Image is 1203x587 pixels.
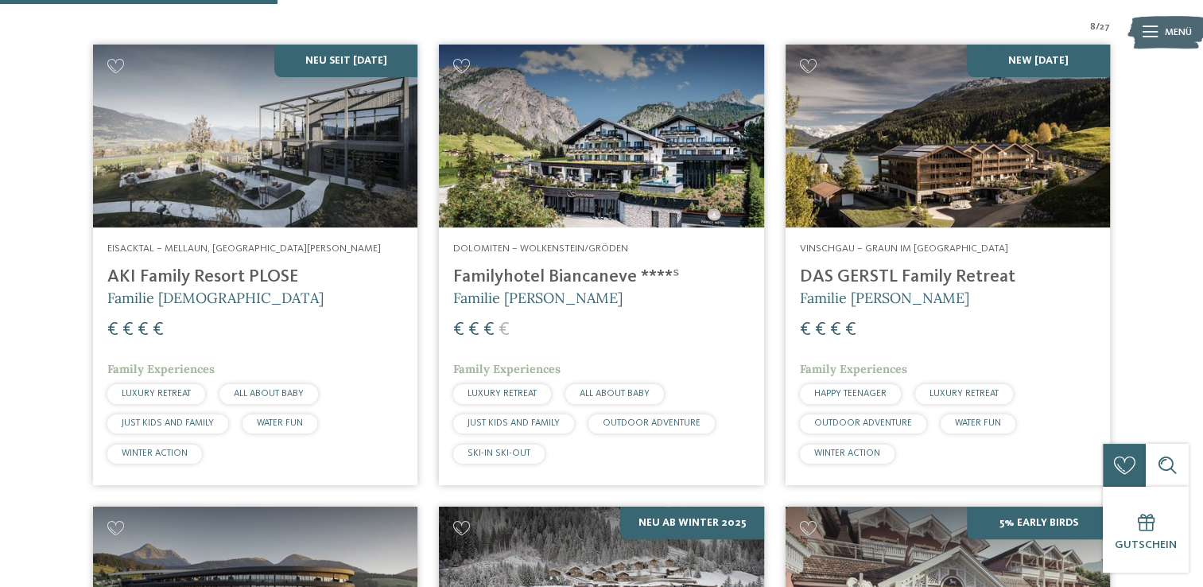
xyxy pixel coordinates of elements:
[122,321,134,340] span: €
[107,289,324,307] span: Familie [DEMOGRAPHIC_DATA]
[468,449,530,458] span: SKI-IN SKI-OUT
[786,45,1110,227] img: Familienhotels gesucht? Hier findet ihr die besten!
[257,418,303,428] span: WATER FUN
[814,389,887,398] span: HAPPY TEENAGER
[468,389,537,398] span: LUXURY RETREAT
[453,362,561,376] span: Family Experiences
[1100,20,1110,34] span: 27
[122,389,191,398] span: LUXURY RETREAT
[603,418,700,428] span: OUTDOOR ADVENTURE
[1115,539,1177,550] span: Gutschein
[580,389,650,398] span: ALL ABOUT BABY
[1090,20,1096,34] span: 8
[786,45,1110,485] a: Familienhotels gesucht? Hier findet ihr die besten! NEW [DATE] Vinschgau – Graun im [GEOGRAPHIC_D...
[800,243,1008,254] span: Vinschgau – Graun im [GEOGRAPHIC_DATA]
[800,321,811,340] span: €
[929,389,999,398] span: LUXURY RETREAT
[499,321,510,340] span: €
[800,266,1096,288] h4: DAS GERSTL Family Retreat
[815,321,826,340] span: €
[138,321,149,340] span: €
[107,243,381,254] span: Eisacktal – Mellaun, [GEOGRAPHIC_DATA][PERSON_NAME]
[453,243,628,254] span: Dolomiten – Wolkenstein/Gröden
[107,362,215,376] span: Family Experiences
[814,418,912,428] span: OUTDOOR ADVENTURE
[453,266,749,288] h4: Familyhotel Biancaneve ****ˢ
[93,45,417,227] img: Familienhotels gesucht? Hier findet ihr die besten!
[107,266,403,288] h4: AKI Family Resort PLOSE
[800,362,907,376] span: Family Experiences
[93,45,417,485] a: Familienhotels gesucht? Hier findet ihr die besten! NEU seit [DATE] Eisacktal – Mellaun, [GEOGRAP...
[845,321,856,340] span: €
[1096,20,1100,34] span: /
[439,45,763,227] img: Familienhotels gesucht? Hier findet ihr die besten!
[122,418,214,428] span: JUST KIDS AND FAMILY
[234,389,304,398] span: ALL ABOUT BABY
[439,45,763,485] a: Familienhotels gesucht? Hier findet ihr die besten! Dolomiten – Wolkenstein/Gröden Familyhotel Bi...
[483,321,495,340] span: €
[830,321,841,340] span: €
[107,321,118,340] span: €
[1103,487,1189,573] a: Gutschein
[468,321,479,340] span: €
[453,321,464,340] span: €
[453,289,623,307] span: Familie [PERSON_NAME]
[955,418,1001,428] span: WATER FUN
[153,321,164,340] span: €
[814,449,880,458] span: WINTER ACTION
[122,449,188,458] span: WINTER ACTION
[800,289,969,307] span: Familie [PERSON_NAME]
[468,418,560,428] span: JUST KIDS AND FAMILY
